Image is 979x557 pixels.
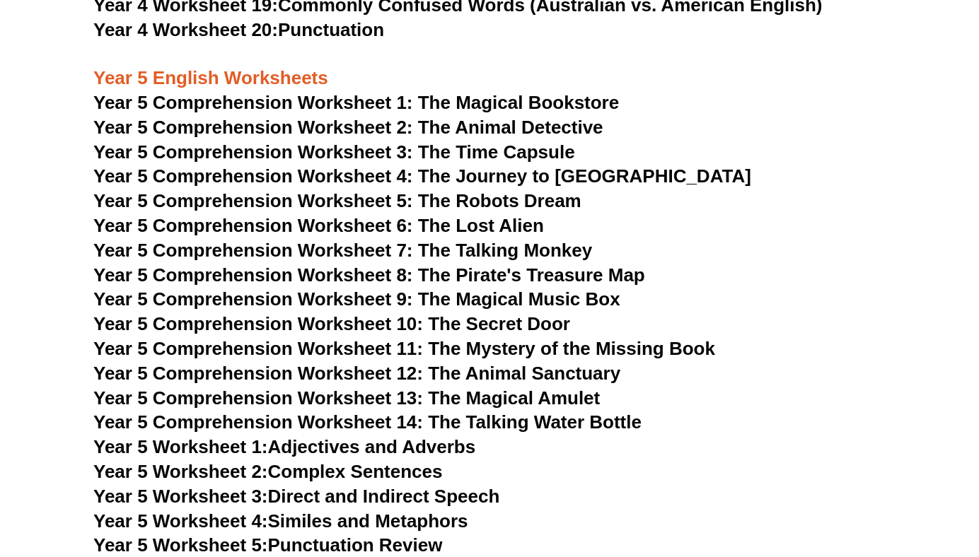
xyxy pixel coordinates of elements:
a: Year 5 Worksheet 5:Punctuation Review [93,534,442,556]
a: Year 4 Worksheet 20:Punctuation [93,19,384,40]
a: Year 5 Comprehension Worksheet 14: The Talking Water Bottle [93,411,642,433]
a: Year 5 Comprehension Worksheet 6: The Lost Alien [93,215,544,236]
span: Year 5 Worksheet 3: [93,486,268,507]
span: Year 5 Worksheet 5: [93,534,268,556]
a: Year 5 Comprehension Worksheet 11: The Mystery of the Missing Book [93,338,715,359]
a: Year 5 Worksheet 4:Similes and Metaphors [93,510,468,532]
a: Year 5 Comprehension Worksheet 10: The Secret Door [93,313,570,334]
a: Year 5 Comprehension Worksheet 3: The Time Capsule [93,141,575,163]
a: Year 5 Comprehension Worksheet 12: The Animal Sanctuary [93,363,620,384]
span: Year 5 Worksheet 4: [93,510,268,532]
a: Year 5 Comprehension Worksheet 13: The Magical Amulet [93,387,600,409]
a: Year 5 Worksheet 1:Adjectives and Adverbs [93,436,475,457]
span: Year 4 Worksheet 20: [93,19,278,40]
h3: Year 5 English Worksheets [93,42,886,90]
a: Year 5 Comprehension Worksheet 5: The Robots Dream [93,190,581,211]
a: Year 5 Worksheet 3:Direct and Indirect Speech [93,486,499,507]
span: Year 5 Worksheet 1: [93,436,268,457]
span: Year 5 Worksheet 2: [93,461,268,482]
a: Year 5 Comprehension Worksheet 1: The Magical Bookstore [93,92,619,113]
iframe: Chat Widget [736,397,979,557]
a: Year 5 Worksheet 2:Complex Sentences [93,461,442,482]
a: Year 5 Comprehension Worksheet 2: The Animal Detective [93,117,603,138]
a: Year 5 Comprehension Worksheet 9: The Magical Music Box [93,288,620,310]
a: Year 5 Comprehension Worksheet 4: The Journey to [GEOGRAPHIC_DATA] [93,165,751,187]
a: Year 5 Comprehension Worksheet 7: The Talking Monkey [93,240,592,261]
a: Year 5 Comprehension Worksheet 8: The Pirate's Treasure Map [93,264,645,286]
